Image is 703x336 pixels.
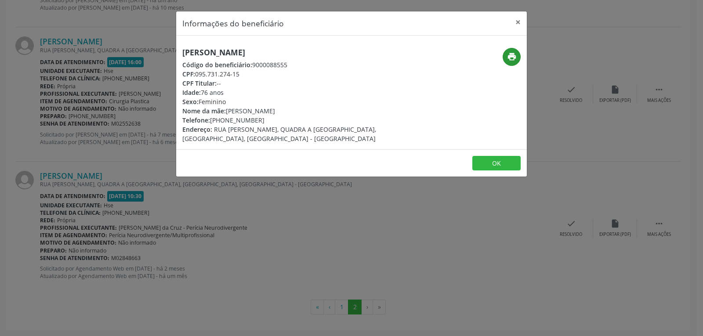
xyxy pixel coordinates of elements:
div: 9000088555 [182,60,404,69]
div: [PERSON_NAME] [182,106,404,116]
h5: Informações do beneficiário [182,18,284,29]
span: Código do beneficiário: [182,61,252,69]
h5: [PERSON_NAME] [182,48,404,57]
span: RUA [PERSON_NAME], QUADRA A [GEOGRAPHIC_DATA], [GEOGRAPHIC_DATA], [GEOGRAPHIC_DATA] - [GEOGRAPHIC... [182,125,376,143]
div: Feminino [182,97,404,106]
div: 095.731.274-15 [182,69,404,79]
span: Telefone: [182,116,210,124]
button: print [503,48,521,66]
span: Sexo: [182,98,199,106]
button: OK [472,156,521,171]
span: CPF: [182,70,195,78]
span: Endereço: [182,125,212,134]
span: Idade: [182,88,201,97]
div: -- [182,79,404,88]
span: Nome da mãe: [182,107,226,115]
span: CPF Titular: [182,79,217,87]
div: 76 anos [182,88,404,97]
button: Close [509,11,527,33]
i: print [507,52,517,61]
div: [PHONE_NUMBER] [182,116,404,125]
